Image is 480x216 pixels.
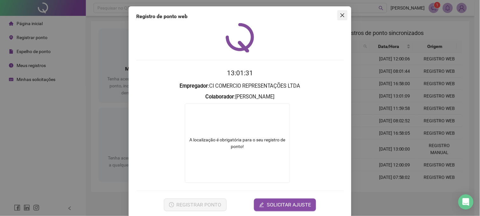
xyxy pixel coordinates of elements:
[185,137,290,150] div: A localização é obrigatória para o seu registro de ponto!
[136,82,344,90] h3: : CI COMERCIO REPRESENTAÇÕES LTDA
[227,69,253,77] time: 13:01:31
[259,202,264,207] span: edit
[267,201,311,209] span: SOLICITAR AJUSTE
[164,199,227,211] button: REGISTRAR PONTO
[337,10,348,20] button: Close
[458,194,474,210] div: Open Intercom Messenger
[206,94,234,100] strong: Colaborador
[340,13,345,18] span: close
[136,13,344,20] div: Registro de ponto web
[136,93,344,101] h3: : [PERSON_NAME]
[254,199,316,211] button: editSOLICITAR AJUSTE
[180,83,208,89] strong: Empregador
[226,23,254,52] img: QRPoint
